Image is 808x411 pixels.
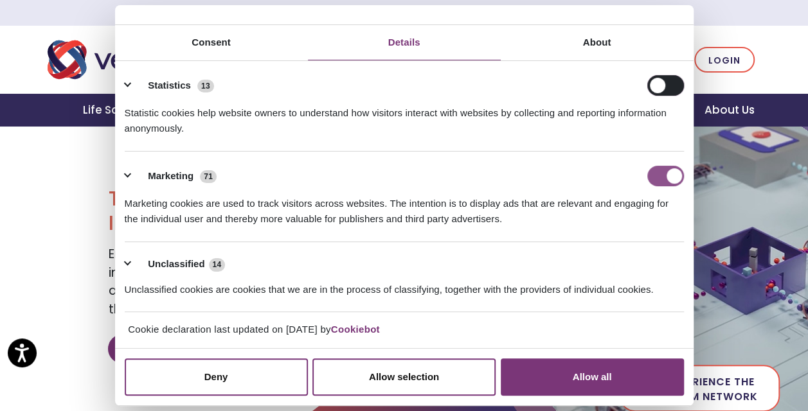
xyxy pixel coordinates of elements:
[48,39,224,81] img: Veradigm logo
[125,166,225,186] button: Marketing (71)
[125,75,222,96] button: Statistics (13)
[148,169,193,184] label: Marketing
[501,358,684,396] button: Allow all
[148,78,191,93] label: Statistics
[688,94,769,127] a: About Us
[67,94,174,127] a: Life Sciences
[108,245,391,318] span: Empowering our clients with trusted data, insights, and solutions to help reduce costs and improv...
[125,256,233,272] button: Unclassified (14)
[125,358,308,396] button: Deny
[115,25,308,60] a: Consent
[125,186,684,227] div: Marketing cookies are used to track visitors across websites. The intention is to display ads tha...
[501,25,694,60] a: About
[331,324,380,335] a: Cookiebot
[312,358,496,396] button: Allow selection
[308,25,501,60] a: Details
[125,96,684,136] div: Statistic cookies help website owners to understand how visitors interact with websites by collec...
[108,186,394,236] h1: Transforming Health, Insightfully®
[694,47,755,73] a: Login
[118,322,690,347] div: Cookie declaration last updated on [DATE] by
[125,272,684,297] div: Unclassified cookies are cookies that we are in the process of classifying, together with the pro...
[108,334,307,363] a: Discover Veradigm's Value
